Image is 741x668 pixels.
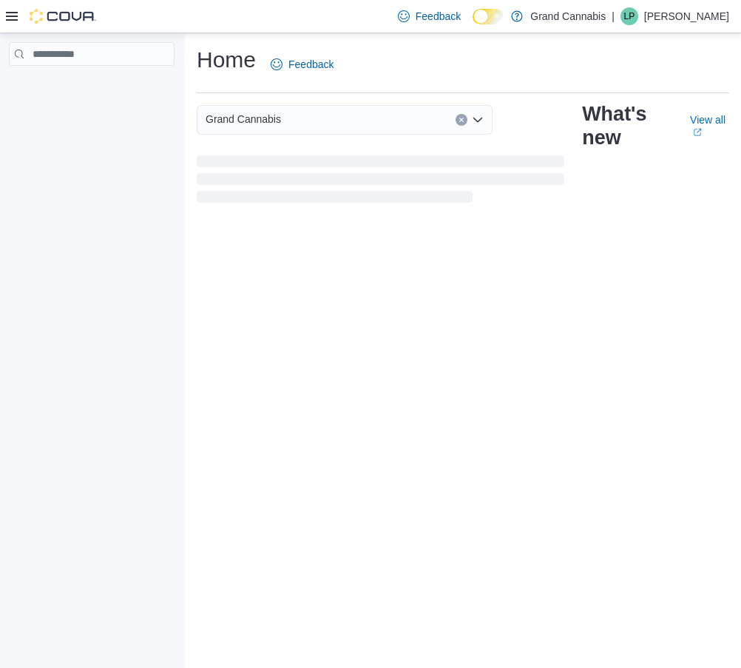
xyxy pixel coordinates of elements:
[197,45,256,75] h1: Home
[612,7,615,25] p: |
[472,114,484,126] button: Open list of options
[620,7,638,25] div: Logan Plut
[456,114,467,126] button: Clear input
[288,57,334,72] span: Feedback
[530,7,606,25] p: Grand Cannabis
[392,1,467,31] a: Feedback
[473,24,473,25] span: Dark Mode
[624,7,635,25] span: LP
[582,102,672,149] h2: What's new
[9,69,175,104] nav: Complex example
[644,7,729,25] p: [PERSON_NAME]
[30,9,96,24] img: Cova
[197,158,564,206] span: Loading
[693,128,702,137] svg: External link
[206,110,281,128] span: Grand Cannabis
[265,50,339,79] a: Feedback
[690,114,729,138] a: View allExternal link
[416,9,461,24] span: Feedback
[473,9,504,24] input: Dark Mode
